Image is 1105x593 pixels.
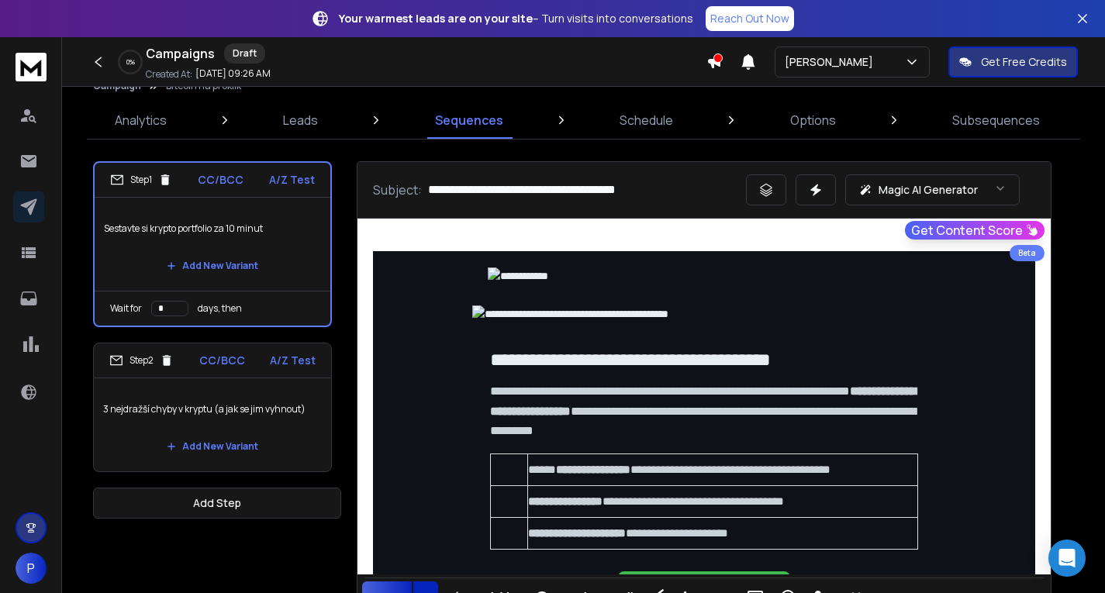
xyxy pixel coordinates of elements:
p: Sequences [435,111,503,129]
p: Options [790,111,836,129]
img: logo [16,53,47,81]
p: Subject: [373,181,422,199]
h1: Campaigns [146,44,215,63]
p: CC/BCC [198,172,243,188]
a: Options [781,102,845,139]
div: Step 2 [109,353,174,367]
button: Get Content Score [905,221,1045,240]
p: Subsequences [952,111,1040,129]
p: 3 nejdražší chyby v kryptu (a jak se jim vyhnout) [103,388,322,431]
p: days, then [198,302,242,315]
li: Step2CC/BCCA/Z Test3 nejdražší chyby v kryptu (a jak se jim vyhnout)Add New Variant [93,343,332,472]
p: A/Z Test [269,172,315,188]
p: Analytics [115,111,167,129]
p: CC/BCC [199,353,245,368]
button: Get Free Credits [948,47,1078,78]
p: Sestavte si krypto portfolio za 10 minut [104,207,321,250]
a: Analytics [105,102,176,139]
p: – Turn visits into conversations [339,11,693,26]
button: Add New Variant [154,250,271,281]
p: Magic AI Generator [879,182,978,198]
button: Add Step [93,488,341,519]
p: 0 % [126,57,135,67]
button: Add New Variant [154,431,271,462]
li: Step1CC/BCCA/Z TestSestavte si krypto portfolio za 10 minutAdd New VariantWait fordays, then [93,161,332,327]
a: Leads [274,102,327,139]
p: Leads [283,111,318,129]
a: Sequences [426,102,513,139]
button: P [16,553,47,584]
p: Schedule [620,111,673,129]
p: A/Z Test [270,353,316,368]
p: Created At: [146,68,192,81]
div: Beta [1010,245,1045,261]
a: Subsequences [943,102,1049,139]
p: [PERSON_NAME] [785,54,879,70]
div: Open Intercom Messenger [1048,540,1086,577]
p: Get Free Credits [981,54,1067,70]
a: Schedule [610,102,682,139]
strong: Your warmest leads are on your site [339,11,533,26]
button: Magic AI Generator [845,174,1020,205]
p: [DATE] 09:26 AM [195,67,271,80]
a: Reach Out Now [706,6,794,31]
div: Step 1 [110,173,172,187]
p: Wait for [110,302,142,315]
p: Reach Out Now [710,11,789,26]
div: Draft [224,43,265,64]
